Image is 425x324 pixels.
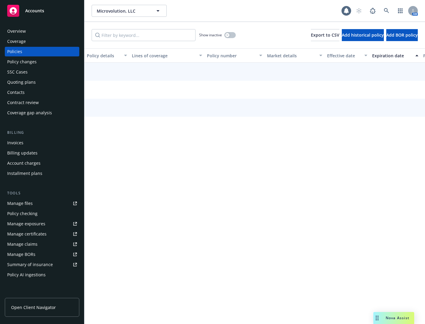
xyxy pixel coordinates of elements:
div: Market details [267,52,316,59]
div: Installment plans [7,169,42,178]
div: Invoices [7,138,23,148]
button: Policy number [205,48,265,63]
a: Policies [5,47,79,56]
div: SSC Cases [7,67,28,77]
a: Installment plans [5,169,79,178]
div: Policy AI ingestions [7,270,46,280]
div: Lines of coverage [132,52,196,59]
a: Overview [5,26,79,36]
div: Policy checking [7,209,38,218]
div: Manage exposures [7,219,45,229]
button: Expiration date [370,48,421,63]
button: Microvolution, LLC [92,5,167,17]
span: Nova Assist [386,315,409,320]
a: Billing updates [5,148,79,158]
div: Overview [7,26,26,36]
a: Quoting plans [5,77,79,87]
button: Market details [265,48,325,63]
a: Invoices [5,138,79,148]
div: Effective date [327,52,361,59]
a: Manage exposures [5,219,79,229]
div: Policies [7,47,22,56]
span: Accounts [25,8,44,13]
a: Manage certificates [5,229,79,239]
a: SSC Cases [5,67,79,77]
a: Account charges [5,158,79,168]
a: Accounts [5,2,79,19]
button: Lines of coverage [129,48,205,63]
input: Filter by keyword... [92,29,196,41]
a: Manage claims [5,239,79,249]
span: Open Client Navigator [11,304,56,310]
button: Add historical policy [342,29,384,41]
div: Contacts [7,88,25,97]
div: Coverage [7,37,26,46]
span: Add historical policy [342,32,384,38]
div: Analytics hub [5,292,79,298]
div: Manage files [7,199,33,208]
a: Report a Bug [367,5,379,17]
a: Contract review [5,98,79,107]
div: Manage claims [7,239,38,249]
div: Policy changes [7,57,37,67]
div: Expiration date [372,52,412,59]
span: Add BOR policy [386,32,418,38]
button: Nova Assist [373,312,414,324]
a: Manage BORs [5,250,79,259]
div: Tools [5,190,79,196]
div: Manage BORs [7,250,35,259]
div: Policy details [87,52,120,59]
a: Policy changes [5,57,79,67]
div: Contract review [7,98,39,107]
div: Billing [5,130,79,136]
span: Microvolution, LLC [97,8,149,14]
div: Billing updates [7,148,38,158]
div: Coverage gap analysis [7,108,52,118]
span: Export to CSV [311,32,339,38]
a: Start snowing [353,5,365,17]
button: Policy details [84,48,129,63]
span: Show inactive [199,32,222,37]
a: Switch app [394,5,406,17]
button: Export to CSV [311,29,339,41]
a: Contacts [5,88,79,97]
a: Policy AI ingestions [5,270,79,280]
div: Summary of insurance [7,260,53,269]
div: Account charges [7,158,41,168]
a: Manage files [5,199,79,208]
a: Coverage [5,37,79,46]
a: Coverage gap analysis [5,108,79,118]
button: Add BOR policy [386,29,418,41]
div: Quoting plans [7,77,36,87]
button: Effective date [325,48,370,63]
a: Summary of insurance [5,260,79,269]
div: Policy number [207,52,256,59]
div: Manage certificates [7,229,47,239]
div: Drag to move [373,312,381,324]
a: Policy checking [5,209,79,218]
a: Search [381,5,393,17]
